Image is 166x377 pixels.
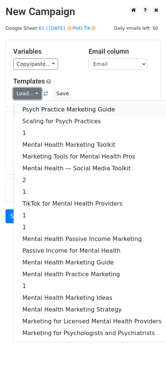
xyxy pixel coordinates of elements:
[13,58,58,70] a: Copy/paste...
[39,25,96,31] a: 61 | [DATE] 🔆PHD Tik🔆
[13,47,77,56] h5: Variables
[6,6,160,18] h2: New Campaign
[13,88,41,99] a: Load...
[13,77,45,85] a: Templates
[89,47,153,56] h5: Email column
[53,88,72,99] button: Save
[129,342,166,377] iframe: Chat Widget
[111,25,160,31] a: Daily emails left: 50
[111,24,160,32] span: Daily emails left: 50
[6,209,30,223] a: Send
[6,25,96,31] small: Google Sheet:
